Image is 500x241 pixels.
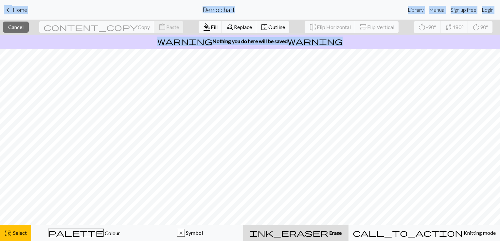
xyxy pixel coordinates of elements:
[4,5,12,14] span: keyboard_arrow_left
[185,230,203,236] span: Symbol
[203,6,235,13] h2: Demo chart
[48,228,103,237] span: palette
[468,21,492,33] button: 90°
[203,23,211,32] span: format_color_fill
[348,225,500,241] button: Knitting mode
[137,225,243,241] button: x Symbol
[4,228,12,237] span: highlight_alt
[448,3,479,16] a: Sign up free
[8,24,24,30] span: Cancel
[359,23,368,31] span: flip
[268,24,285,30] span: Outline
[405,3,426,16] a: Library
[260,23,268,32] span: border_outer
[288,37,343,46] span: warning
[256,21,289,33] button: Outline
[13,7,27,13] span: Home
[353,228,463,237] span: call_to_action
[480,24,488,30] span: 90°
[31,225,137,241] button: Colour
[104,230,120,236] span: Colour
[157,37,212,46] span: warning
[177,229,185,237] div: x
[418,23,426,32] span: rotate_left
[472,23,480,32] span: rotate_right
[234,24,252,30] span: Replace
[199,21,222,33] button: Fill
[250,228,328,237] span: ink_eraser
[243,225,348,241] button: Erase
[39,21,154,33] button: Copy
[355,21,399,33] button: Flip Vertical
[453,24,464,30] span: 180°
[12,230,27,236] span: Select
[138,24,150,30] span: Copy
[309,23,317,32] span: flip
[222,21,257,33] button: Replace
[426,3,448,16] a: Manual
[445,23,453,32] span: sync
[414,21,441,33] button: -90°
[3,22,29,33] button: Cancel
[305,21,355,33] button: Flip Horizontal
[463,230,496,236] span: Knitting mode
[328,230,342,236] span: Erase
[317,24,351,30] span: Flip Horizontal
[44,23,138,32] span: content_copy
[3,37,497,45] p: Nothing you do here will be saved
[367,24,394,30] span: Flip Vertical
[4,4,27,15] a: Home
[226,23,234,32] span: find_replace
[479,3,496,16] a: Login
[211,24,218,30] span: Fill
[440,21,468,33] button: 180°
[426,24,436,30] span: -90°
